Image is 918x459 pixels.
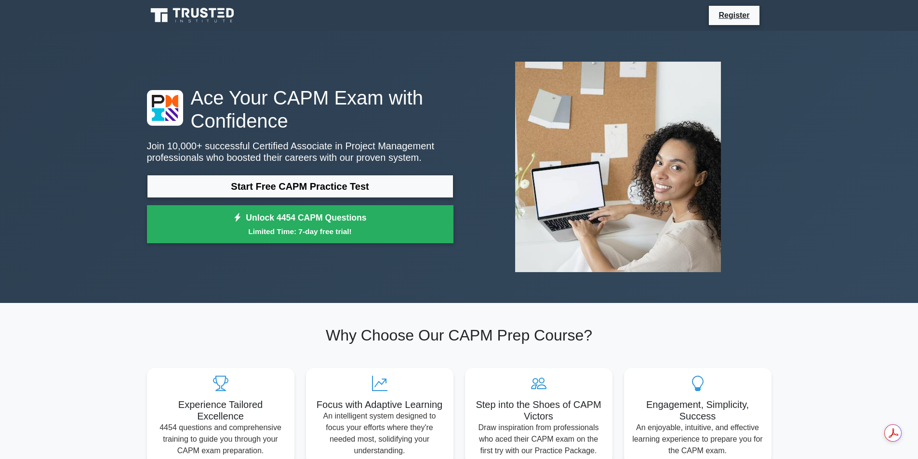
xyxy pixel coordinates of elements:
[147,140,453,163] p: Join 10,000+ successful Certified Associate in Project Management professionals who boosted their...
[147,205,453,244] a: Unlock 4454 CAPM QuestionsLimited Time: 7-day free trial!
[147,86,453,132] h1: Ace Your CAPM Exam with Confidence
[473,422,605,457] p: Draw inspiration from professionals who aced their CAPM exam on the first try with our Practice P...
[159,226,441,237] small: Limited Time: 7-day free trial!
[147,175,453,198] a: Start Free CAPM Practice Test
[155,422,287,457] p: 4454 questions and comprehensive training to guide you through your CAPM exam preparation.
[155,399,287,422] h5: Experience Tailored Excellence
[473,399,605,422] h5: Step into the Shoes of CAPM Victors
[632,399,764,422] h5: Engagement, Simplicity, Success
[632,422,764,457] p: An enjoyable, intuitive, and effective learning experience to prepare you for the CAPM exam.
[314,399,446,410] h5: Focus with Adaptive Learning
[147,326,772,344] h2: Why Choose Our CAPM Prep Course?
[713,9,755,21] a: Register
[314,410,446,457] p: An intelligent system designed to focus your efforts where they're needed most, solidifying your ...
